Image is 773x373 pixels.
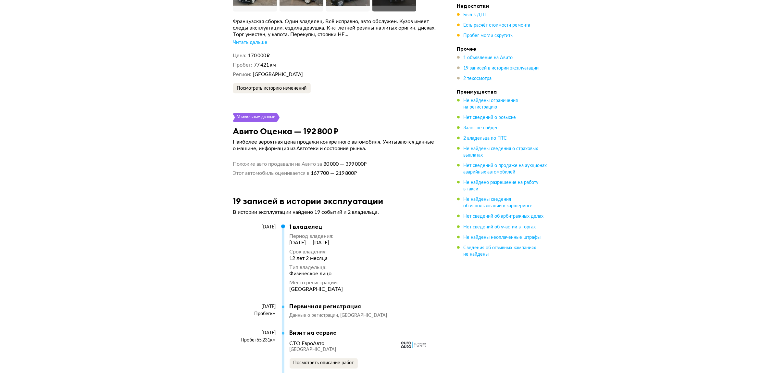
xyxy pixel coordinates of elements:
div: Период владения : [290,233,343,239]
div: Читать дальше [233,39,268,46]
div: Место регистрации : [290,280,343,286]
span: 19 записей в истории эксплуатации [464,66,539,71]
p: В истории эксплуатации найдено 19 событий и 2 владельца. [233,209,438,215]
div: Срок владения : [290,249,343,255]
div: Пробег км [233,311,276,317]
img: logo [400,341,427,350]
span: 170 000 ₽ [248,53,270,58]
div: Уникальные данные [237,113,276,122]
div: СТО ЕвроАвто [290,341,325,347]
span: 80 000 — 399 000 ₽ [322,161,367,167]
p: Наиболее вероятная цена продажи конкретного автомобиля. Учитываются данные о машине, информация и... [233,139,438,152]
div: Визит на сервис [290,329,431,337]
span: [GEOGRAPHIC_DATA] [341,314,387,318]
span: 167 700 — 219 800 ₽ [310,170,357,176]
span: Залог не найден [464,126,499,130]
span: Нет сведений об участии в торгах [464,225,536,229]
div: Тип владельца : [290,264,343,271]
span: Не найдены сведения о страховых выплатах [464,147,538,158]
span: [GEOGRAPHIC_DATA] [290,348,336,352]
h3: 19 записей в истории эксплуатации [233,196,383,206]
span: 77 421 км [254,63,276,68]
span: Посмотреть историю изменений [237,86,307,91]
div: Первичная регистрация [290,303,431,310]
div: [DATE] [233,330,276,336]
button: Посмотреть историю изменений [233,83,311,94]
h3: Авито Оценка — 192 800 ₽ [233,126,339,136]
span: [GEOGRAPHIC_DATA] [253,72,303,77]
div: [DATE] — [DATE] [290,239,343,246]
span: Был в ДТП [464,13,487,17]
span: Нет сведений о продаже на аукционах аварийных автомобилей [464,163,547,174]
dt: Пробег [233,62,253,69]
span: Нет сведений об арбитражных делах [464,214,544,219]
span: Посмотреть описание работ [293,361,354,366]
div: 12 лет 2 месяца [290,255,343,262]
span: Не найдены сведения об использовании в каршеринге [464,197,533,208]
dt: Регион [233,71,252,78]
div: [DATE] [233,304,276,310]
span: Не найдены ограничения на регистрацию [464,98,518,109]
span: Не найдено разрешение на работу в такси [464,180,539,191]
div: Физическое лицо [290,271,343,277]
h4: Преимущества [457,88,548,95]
span: Нет сведений о розыске [464,115,516,120]
span: Этот автомобиль оценивается в [233,170,310,176]
span: Данные о регистрации [290,314,341,318]
span: Сведения об отзывных кампаниях не найдены [464,245,536,256]
div: [GEOGRAPHIC_DATA] [290,286,343,293]
h4: Прочее [457,45,548,52]
span: 2 владельца по ПТС [464,136,507,141]
span: Пробег могли скрутить [464,33,513,38]
h4: Недостатки [457,3,548,9]
span: 2 техосмотра [464,76,492,81]
span: Есть расчёт стоимости ремонта [464,23,530,28]
span: 1 объявление на Авито [464,56,513,60]
dt: Цена [233,52,247,59]
button: Посмотреть описание работ [290,358,358,369]
span: Похожие авто продавали на Авито за [233,161,322,167]
span: Не найдены неоплаченные штрафы [464,235,541,239]
div: Пробег 65 231 км [233,338,276,343]
div: 1 владелец [290,223,343,230]
div: [DATE] [233,224,276,230]
div: Французская сборка. Один владелец. Всё исправно, авто обслужен. Кузов имеет следы эксплуатации, е... [233,18,438,38]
